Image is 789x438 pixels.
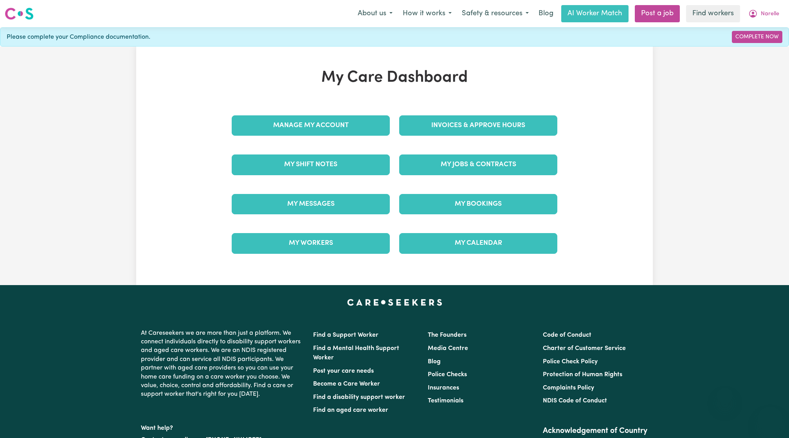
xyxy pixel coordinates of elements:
h2: Acknowledgement of Country [543,426,648,436]
img: Careseekers logo [5,7,34,21]
p: Want help? [141,421,304,433]
h1: My Care Dashboard [227,68,562,87]
a: Find a disability support worker [313,394,405,400]
a: Find workers [686,5,740,22]
a: Insurances [428,385,459,391]
a: Complete Now [732,31,782,43]
a: Find a Support Worker [313,332,378,338]
a: Protection of Human Rights [543,372,622,378]
a: My Calendar [399,233,557,253]
a: My Jobs & Contracts [399,154,557,175]
a: The Founders [428,332,467,338]
a: My Workers [232,233,390,253]
a: Blog [428,359,441,365]
a: Find an aged care worker [313,407,388,413]
a: Manage My Account [232,115,390,136]
a: Police Checks [428,372,467,378]
a: Become a Care Worker [313,381,380,387]
a: My Messages [232,194,390,214]
a: Police Check Policy [543,359,598,365]
a: Invoices & Approve Hours [399,115,557,136]
button: How it works [398,5,457,22]
a: Find a Mental Health Support Worker [313,345,399,361]
a: Charter of Customer Service [543,345,626,352]
span: Narelle [761,10,779,18]
a: Code of Conduct [543,332,591,338]
a: My Shift Notes [232,154,390,175]
a: AI Worker Match [561,5,629,22]
a: Post a job [635,5,680,22]
a: Post your care needs [313,368,374,374]
a: Media Centre [428,345,468,352]
a: My Bookings [399,194,557,214]
a: Complaints Policy [543,385,594,391]
a: Testimonials [428,398,463,404]
a: NDIS Code of Conduct [543,398,607,404]
a: Careseekers logo [5,5,34,23]
iframe: Button to launch messaging window [758,407,783,432]
button: About us [353,5,398,22]
button: Safety & resources [457,5,534,22]
a: Careseekers home page [347,299,442,305]
p: At Careseekers we are more than just a platform. We connect individuals directly to disability su... [141,326,304,402]
button: My Account [743,5,784,22]
iframe: Close message [717,388,733,404]
a: Blog [534,5,558,22]
span: Please complete your Compliance documentation. [7,32,150,42]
